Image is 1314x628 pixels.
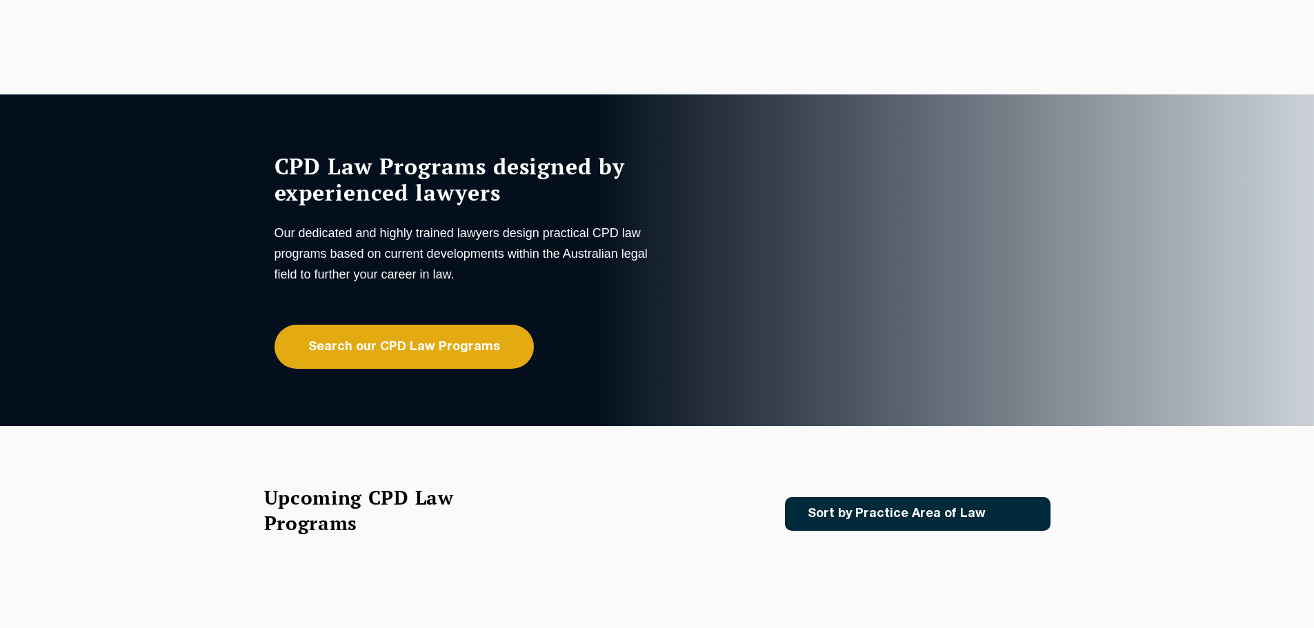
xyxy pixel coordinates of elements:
p: Our dedicated and highly trained lawyers design practical CPD law programs based on current devel... [275,223,654,285]
h1: CPD Law Programs designed by experienced lawyers [275,153,654,205]
a: Search our CPD Law Programs [275,325,534,369]
img: Icon [1008,508,1024,520]
h2: Upcoming CPD Law Programs [264,485,488,536]
a: Sort by Practice Area of Law [785,497,1051,531]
